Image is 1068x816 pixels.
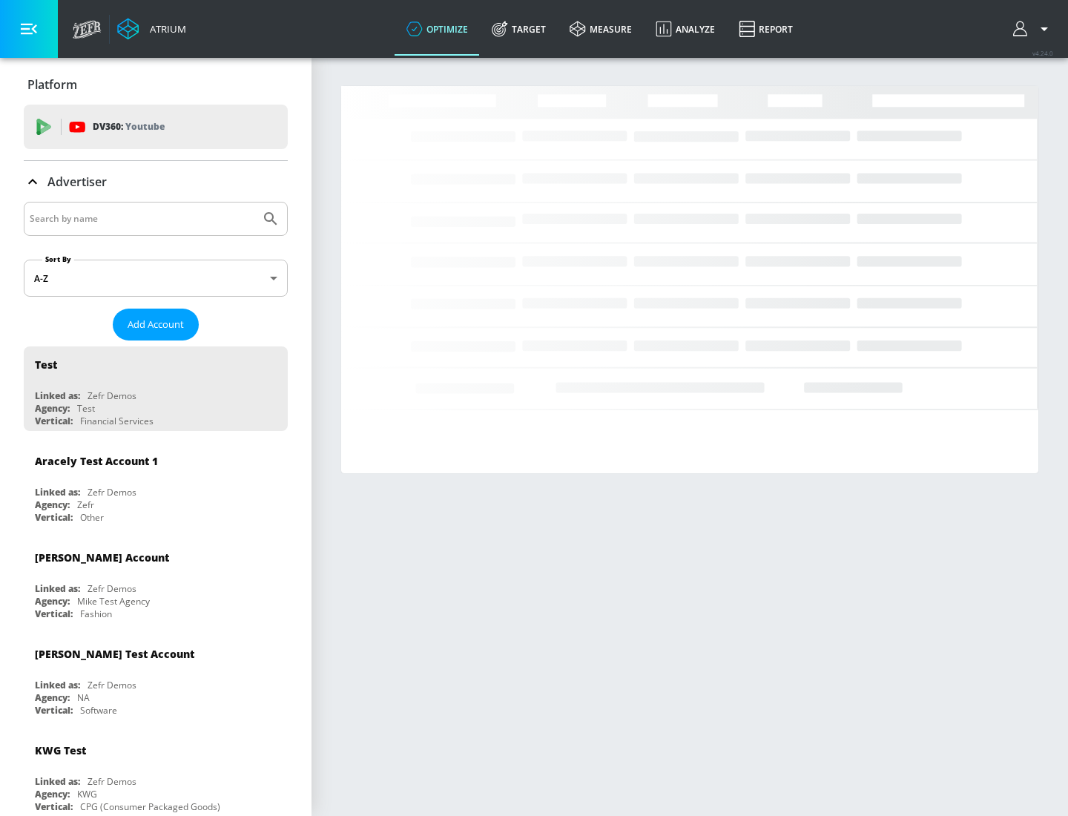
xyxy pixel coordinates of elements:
input: Search by name [30,209,254,228]
div: Financial Services [80,415,154,427]
div: [PERSON_NAME] Test AccountLinked as:Zefr DemosAgency:NAVertical:Software [24,636,288,720]
div: Aracely Test Account 1Linked as:Zefr DemosAgency:ZefrVertical:Other [24,443,288,527]
button: Add Account [113,309,199,340]
div: Agency: [35,499,70,511]
div: A-Z [24,260,288,297]
div: NA [77,691,90,704]
p: Platform [27,76,77,93]
div: [PERSON_NAME] Account [35,550,169,565]
a: Report [727,2,805,56]
div: Software [80,704,117,717]
div: Linked as: [35,582,80,595]
a: Analyze [644,2,727,56]
div: Zefr Demos [88,389,136,402]
p: Advertiser [47,174,107,190]
div: Platform [24,64,288,105]
div: Linked as: [35,679,80,691]
div: Agency: [35,691,70,704]
div: Vertical: [35,704,73,717]
div: Aracely Test Account 1 [35,454,158,468]
div: Other [80,511,104,524]
div: Zefr Demos [88,679,136,691]
div: Agency: [35,402,70,415]
a: measure [558,2,644,56]
a: Target [480,2,558,56]
div: Test [35,358,57,372]
label: Sort By [42,254,74,264]
span: v 4.24.0 [1032,49,1053,57]
div: Test [77,402,95,415]
div: Zefr [77,499,94,511]
div: Vertical: [35,511,73,524]
div: TestLinked as:Zefr DemosAgency:TestVertical:Financial Services [24,346,288,431]
p: Youtube [125,119,165,134]
div: Linked as: [35,775,80,788]
a: Atrium [117,18,186,40]
div: Vertical: [35,415,73,427]
div: [PERSON_NAME] Test Account [35,647,194,661]
div: Mike Test Agency [77,595,150,608]
div: Linked as: [35,389,80,402]
div: Linked as: [35,486,80,499]
div: Zefr Demos [88,775,136,788]
div: Fashion [80,608,112,620]
div: CPG (Consumer Packaged Goods) [80,800,220,813]
div: Advertiser [24,161,288,203]
p: DV360: [93,119,165,135]
div: [PERSON_NAME] AccountLinked as:Zefr DemosAgency:Mike Test AgencyVertical:Fashion [24,539,288,624]
div: Zefr Demos [88,486,136,499]
span: Add Account [128,316,184,333]
div: Zefr Demos [88,582,136,595]
div: KWG Test [35,743,86,757]
div: Agency: [35,788,70,800]
div: Atrium [144,22,186,36]
div: DV360: Youtube [24,105,288,149]
div: Vertical: [35,800,73,813]
div: Agency: [35,595,70,608]
a: optimize [395,2,480,56]
div: KWG [77,788,97,800]
div: Vertical: [35,608,73,620]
